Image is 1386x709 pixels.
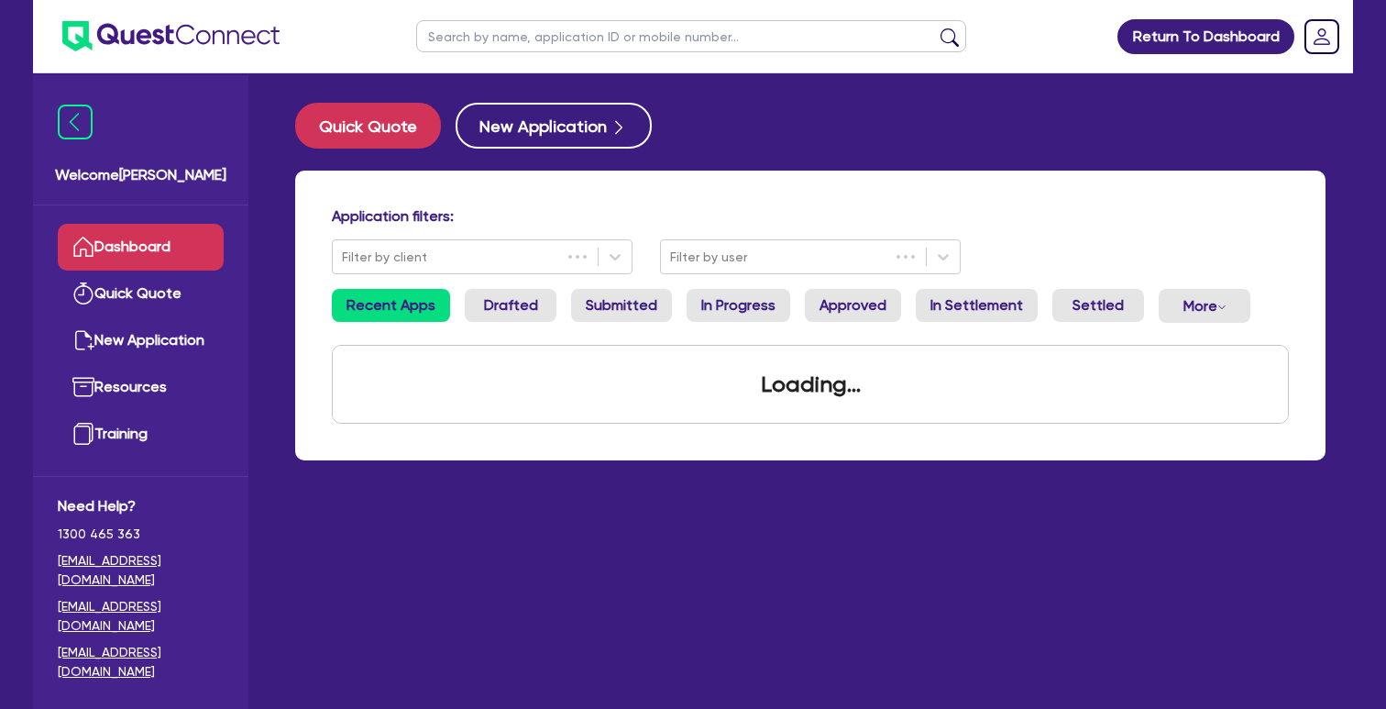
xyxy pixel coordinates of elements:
[58,364,224,411] a: Resources
[55,164,226,186] span: Welcome [PERSON_NAME]
[72,423,94,445] img: training
[295,103,456,149] a: Quick Quote
[72,329,94,351] img: new-application
[332,207,1289,225] h4: Application filters:
[58,551,224,590] a: [EMAIL_ADDRESS][DOMAIN_NAME]
[739,346,883,423] div: Loading...
[58,271,224,317] a: Quick Quote
[72,282,94,305] img: quick-quote
[58,495,224,517] span: Need Help?
[58,643,224,681] a: [EMAIL_ADDRESS][DOMAIN_NAME]
[416,20,966,52] input: Search by name, application ID or mobile number...
[58,105,93,139] img: icon-menu-close
[687,289,790,322] a: In Progress
[1117,19,1294,54] a: Return To Dashboard
[456,103,652,149] button: New Application
[332,289,450,322] a: Recent Apps
[1159,289,1250,323] button: Dropdown toggle
[58,411,224,458] a: Training
[805,289,901,322] a: Approved
[465,289,556,322] a: Drafted
[571,289,672,322] a: Submitted
[1298,13,1346,61] a: Dropdown toggle
[58,525,224,544] span: 1300 465 363
[58,224,224,271] a: Dashboard
[62,21,280,51] img: quest-connect-logo-blue
[58,317,224,364] a: New Application
[916,289,1038,322] a: In Settlement
[72,376,94,398] img: resources
[58,597,224,636] a: [EMAIL_ADDRESS][DOMAIN_NAME]
[295,103,441,149] button: Quick Quote
[1052,289,1144,322] a: Settled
